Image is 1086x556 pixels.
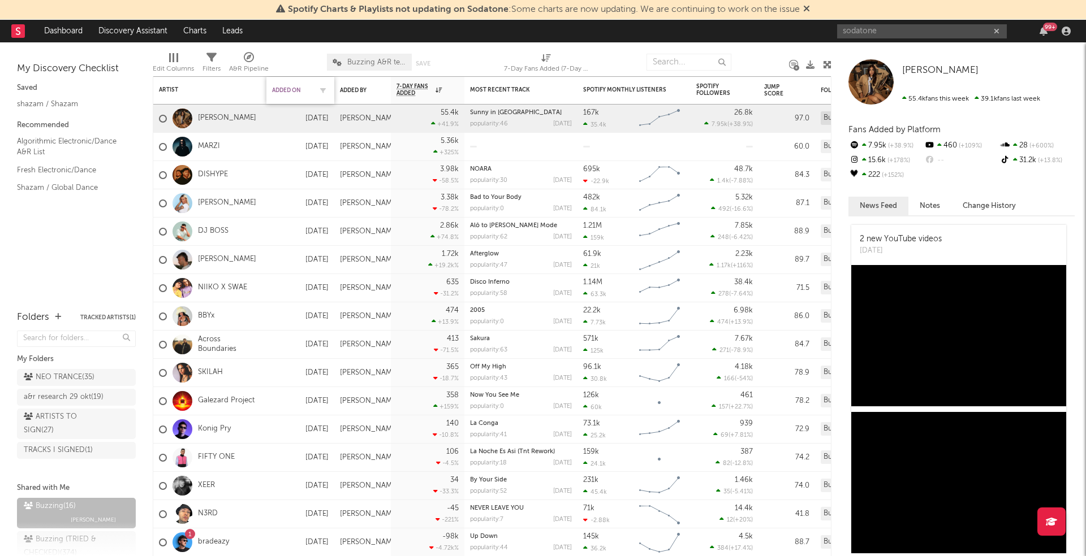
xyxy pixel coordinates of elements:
[447,335,459,342] div: 413
[731,291,751,297] span: -7.64 %
[198,198,256,208] a: [PERSON_NAME]
[347,59,406,66] span: Buzzing A&R team
[198,335,261,354] a: Across Boundaries
[583,222,602,229] div: 1.21M
[198,368,223,377] a: SKILAH
[634,218,685,246] svg: Chart title
[718,291,729,297] span: 278
[198,142,220,151] a: MARZI
[848,197,908,215] button: News Feed
[1036,158,1062,164] span: +13.8 %
[340,284,398,293] div: [PERSON_NAME]
[17,181,124,194] a: Shazam / Global Dance
[288,5,800,14] span: : Some charts are now updating. We are continuing to work on the issue
[837,24,1007,38] input: Search for artists
[198,114,256,123] a: [PERSON_NAME]
[735,363,753,371] div: 4.18k
[860,233,942,245] div: 2 new YouTube videos
[764,112,809,125] div: 97.0
[470,279,572,285] div: Disco Inferno
[470,307,485,314] a: 2005
[272,366,329,380] div: [DATE]
[740,420,753,427] div: 939
[711,205,753,212] div: ( )
[951,197,1027,215] button: Change History
[583,290,606,298] div: 63.3k
[718,234,729,241] span: 248
[272,225,329,238] div: [DATE]
[583,234,604,241] div: 159k
[1028,143,1054,149] span: +600 %
[470,392,572,398] div: Now You See Me
[470,223,572,229] div: Alô to em Barretos - Rincon Mode
[583,250,601,258] div: 61.9k
[634,161,685,189] svg: Chart title
[999,138,1075,153] div: 28
[470,251,572,257] div: Afterglow
[470,251,499,257] a: Afterglow
[764,168,809,182] div: 84.3
[198,509,218,519] a: N3RD
[860,245,942,257] div: [DATE]
[821,196,869,210] div: Buzzing (16)
[1040,27,1048,36] button: 99+
[908,197,951,215] button: Notes
[583,432,606,439] div: 25.2k
[470,432,507,438] div: popularity: 41
[17,81,136,95] div: Saved
[848,138,924,153] div: 7.95k
[583,177,609,185] div: -22.9k
[430,233,459,241] div: +74.8 %
[433,403,459,410] div: +159 %
[470,307,572,314] div: 2005
[470,420,498,427] a: La Conga
[434,346,459,354] div: -71.5 %
[340,255,398,264] div: [PERSON_NAME]
[470,375,507,381] div: popularity: 43
[24,499,76,513] div: Buzzing ( 16 )
[470,505,524,511] a: NEVER LEAVE YOU
[446,363,459,371] div: 365
[553,319,572,325] div: [DATE]
[821,224,869,238] div: Buzzing (16)
[717,319,729,325] span: 474
[272,140,329,154] div: [DATE]
[710,177,753,184] div: ( )
[441,109,459,116] div: 55.4k
[470,86,555,93] div: Most Recent Track
[764,310,809,323] div: 86.0
[17,311,49,324] div: Folders
[340,171,398,180] div: [PERSON_NAME]
[470,477,507,483] a: By Your Side
[17,62,136,76] div: My Discovery Checklist
[634,105,685,133] svg: Chart title
[634,444,685,472] svg: Chart title
[198,424,231,434] a: Konig Pry
[821,309,869,323] div: Buzzing (16)
[717,178,729,184] span: 1.4k
[24,410,104,437] div: ARTISTS TO SIGN ( 27 )
[731,178,751,184] span: -7.88 %
[17,331,136,347] input: Search for folders...
[732,263,751,269] span: +116 %
[764,451,809,464] div: 74.2
[634,246,685,274] svg: Chart title
[470,290,507,297] div: popularity: 58
[717,263,731,269] span: 1.17k
[198,537,229,547] a: bradeazy
[553,121,572,127] div: [DATE]
[634,359,685,387] svg: Chart title
[470,364,572,370] div: Off My High
[198,227,229,236] a: DJ BOSS
[202,62,221,76] div: Filters
[470,347,507,353] div: popularity: 63
[17,135,124,158] a: Algorithmic Electronic/Dance A&R List
[175,20,214,42] a: Charts
[470,336,572,342] div: Sakura
[710,318,753,325] div: ( )
[803,5,810,14] span: Dismiss
[229,62,269,76] div: A&R Pipeline
[340,227,398,236] div: [PERSON_NAME]
[504,62,589,76] div: 7-Day Fans Added (7-Day Fans Added)
[647,54,731,71] input: Search...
